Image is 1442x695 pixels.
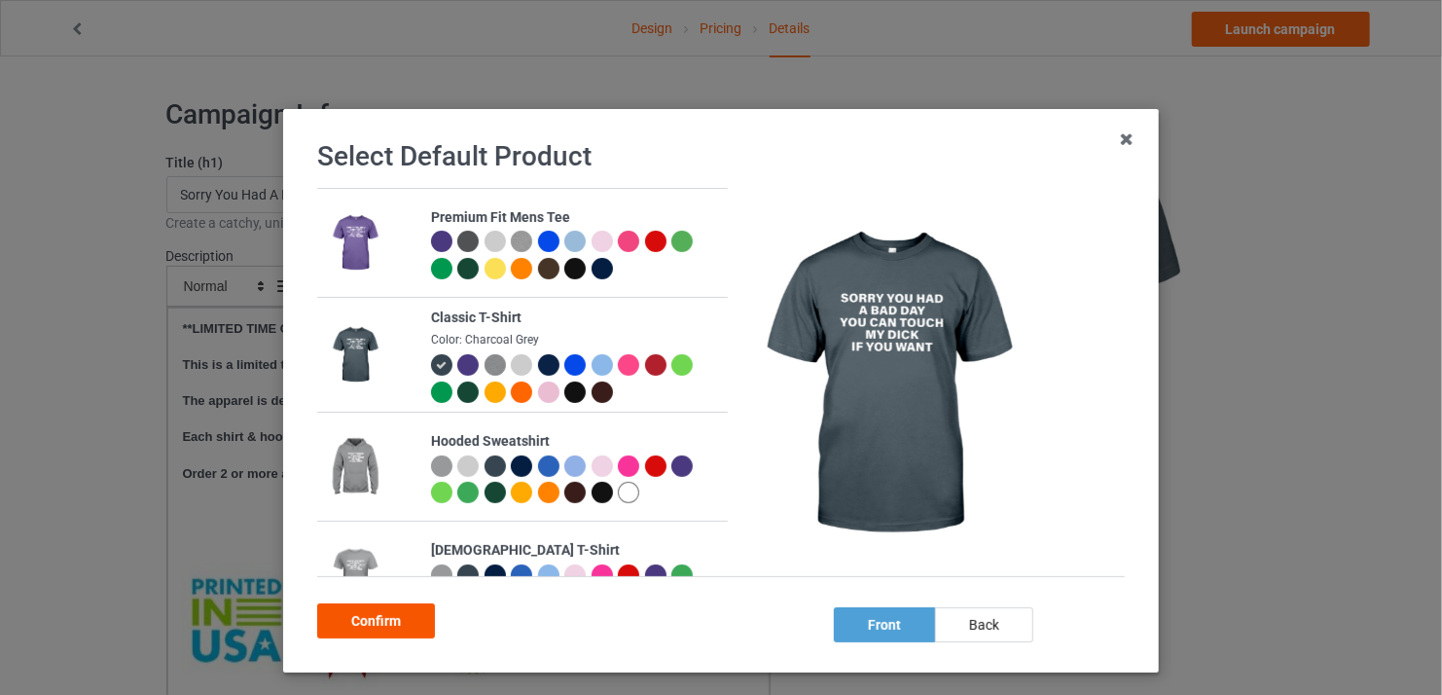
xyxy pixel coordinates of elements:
h1: Select Default Product [317,139,1125,174]
div: Confirm [317,604,435,639]
div: Classic T-Shirt [431,309,718,328]
div: Premium Fit Mens Tee [431,208,718,228]
div: back [935,607,1033,642]
img: heather_texture.png [485,354,506,376]
div: front [834,607,935,642]
img: heather_texture.png [511,231,532,252]
div: [DEMOGRAPHIC_DATA] T-Shirt [431,541,718,561]
div: Hooded Sweatshirt [431,432,718,452]
div: Color: Charcoal Grey [431,332,718,348]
